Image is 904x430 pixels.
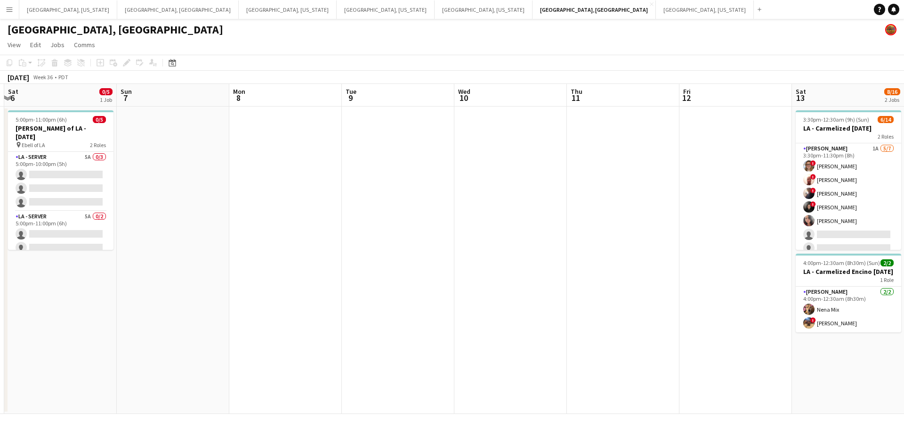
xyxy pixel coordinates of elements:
[571,87,582,96] span: Thu
[569,92,582,103] span: 11
[878,116,894,123] span: 6/14
[117,0,239,19] button: [GEOGRAPHIC_DATA], [GEOGRAPHIC_DATA]
[337,0,435,19] button: [GEOGRAPHIC_DATA], [US_STATE]
[74,41,95,49] span: Comms
[810,188,816,193] span: !
[533,0,656,19] button: [GEOGRAPHIC_DATA], [GEOGRAPHIC_DATA]
[810,317,816,323] span: !
[8,211,113,257] app-card-role: LA - Server5A0/25:00pm-11:00pm (6h)
[26,39,45,51] a: Edit
[880,276,894,283] span: 1 Role
[796,143,901,257] app-card-role: [PERSON_NAME]1A5/73:30pm-11:30pm (8h)![PERSON_NAME]![PERSON_NAME]![PERSON_NAME]![PERSON_NAME][PER...
[683,87,691,96] span: Fri
[885,96,900,103] div: 2 Jobs
[457,92,470,103] span: 10
[31,74,55,81] span: Week 36
[794,92,806,103] span: 13
[810,174,816,180] span: !
[4,39,24,51] a: View
[8,110,113,250] app-job-card: 5:00pm-11:00pm (6h)0/5[PERSON_NAME] of LA - [DATE] Ebell of LA2 RolesLA - Server5A0/35:00pm-10:00...
[90,141,106,149] span: 2 Roles
[58,74,68,81] div: PDT
[803,116,869,123] span: 3:30pm-12:30am (9h) (Sun)
[8,124,113,141] h3: [PERSON_NAME] of LA - [DATE]
[796,87,806,96] span: Sat
[435,0,533,19] button: [GEOGRAPHIC_DATA], [US_STATE]
[458,87,470,96] span: Wed
[8,87,18,96] span: Sat
[656,0,754,19] button: [GEOGRAPHIC_DATA], [US_STATE]
[99,88,113,95] span: 0/5
[8,73,29,82] div: [DATE]
[93,116,106,123] span: 0/5
[810,201,816,207] span: !
[239,0,337,19] button: [GEOGRAPHIC_DATA], [US_STATE]
[8,23,223,37] h1: [GEOGRAPHIC_DATA], [GEOGRAPHIC_DATA]
[233,87,245,96] span: Mon
[796,287,901,332] app-card-role: [PERSON_NAME]2/24:00pm-12:30am (8h30m)Nena Mix![PERSON_NAME]
[880,259,894,266] span: 2/2
[803,259,880,266] span: 4:00pm-12:30am (8h30m) (Sun)
[682,92,691,103] span: 12
[7,92,18,103] span: 6
[796,267,901,276] h3: LA - Carmelized Encino [DATE]
[50,41,65,49] span: Jobs
[19,0,117,19] button: [GEOGRAPHIC_DATA], [US_STATE]
[47,39,68,51] a: Jobs
[100,96,112,103] div: 1 Job
[119,92,132,103] span: 7
[344,92,356,103] span: 9
[70,39,99,51] a: Comms
[232,92,245,103] span: 8
[885,24,896,35] app-user-avatar: Rollin Hero
[878,133,894,140] span: 2 Roles
[810,160,816,166] span: !
[346,87,356,96] span: Tue
[8,152,113,211] app-card-role: LA - Server5A0/35:00pm-10:00pm (5h)
[796,254,901,332] app-job-card: 4:00pm-12:30am (8h30m) (Sun)2/2LA - Carmelized Encino [DATE]1 Role[PERSON_NAME]2/24:00pm-12:30am ...
[121,87,132,96] span: Sun
[22,141,45,149] span: Ebell of LA
[8,41,21,49] span: View
[30,41,41,49] span: Edit
[884,88,900,95] span: 8/16
[796,110,901,250] app-job-card: 3:30pm-12:30am (9h) (Sun)6/14LA - Carmelized [DATE]2 Roles[PERSON_NAME]1A5/73:30pm-11:30pm (8h)![...
[796,124,901,132] h3: LA - Carmelized [DATE]
[16,116,67,123] span: 5:00pm-11:00pm (6h)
